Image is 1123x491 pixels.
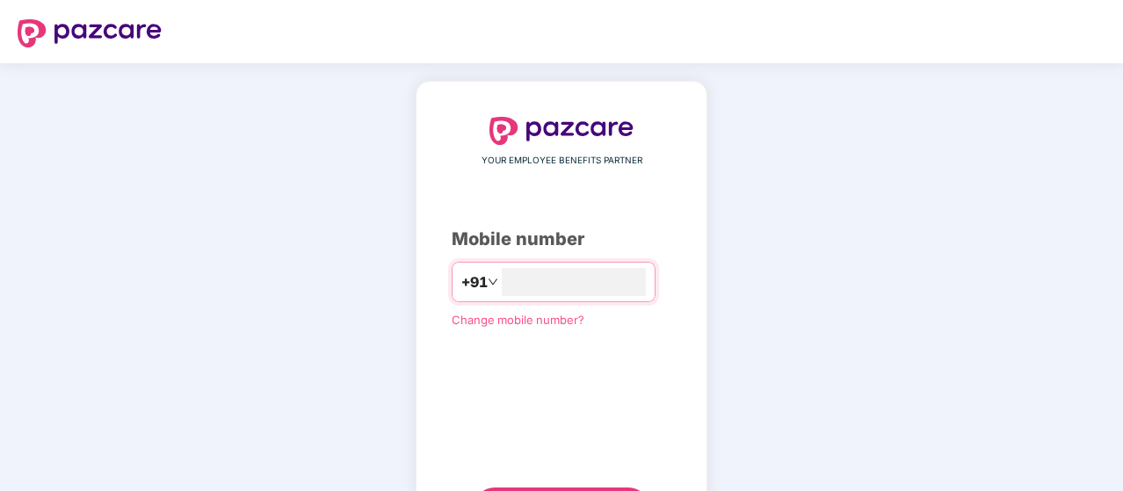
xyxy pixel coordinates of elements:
[452,226,671,253] div: Mobile number
[452,313,584,327] a: Change mobile number?
[482,154,642,168] span: YOUR EMPLOYEE BENEFITS PARTNER
[18,19,162,47] img: logo
[489,117,634,145] img: logo
[461,271,488,293] span: +91
[488,277,498,287] span: down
